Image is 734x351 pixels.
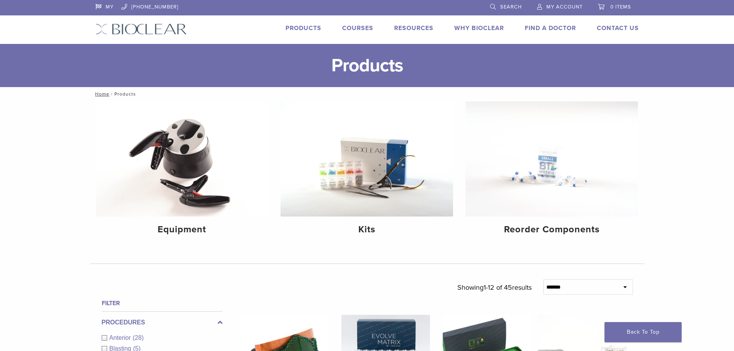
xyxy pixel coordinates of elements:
[93,91,109,97] a: Home
[454,24,504,32] a: Why Bioclear
[90,87,645,101] nav: Products
[287,223,447,237] h4: Kits
[109,92,114,96] span: /
[394,24,433,32] a: Resources
[133,334,144,341] span: (28)
[96,101,269,217] img: Equipment
[525,24,576,32] a: Find A Doctor
[465,101,638,217] img: Reorder Components
[280,101,453,217] img: Kits
[610,4,631,10] span: 0 items
[605,322,682,342] a: Back To Top
[457,279,532,296] p: Showing results
[102,223,262,237] h4: Equipment
[96,101,269,242] a: Equipment
[109,334,133,341] span: Anterior
[286,24,321,32] a: Products
[484,283,512,292] span: 1-12 of 45
[546,4,583,10] span: My Account
[472,223,632,237] h4: Reorder Components
[102,299,223,308] h4: Filter
[280,101,453,242] a: Kits
[500,4,522,10] span: Search
[597,24,639,32] a: Contact Us
[102,318,223,327] label: Procedures
[342,24,373,32] a: Courses
[96,24,187,35] img: Bioclear
[465,101,638,242] a: Reorder Components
